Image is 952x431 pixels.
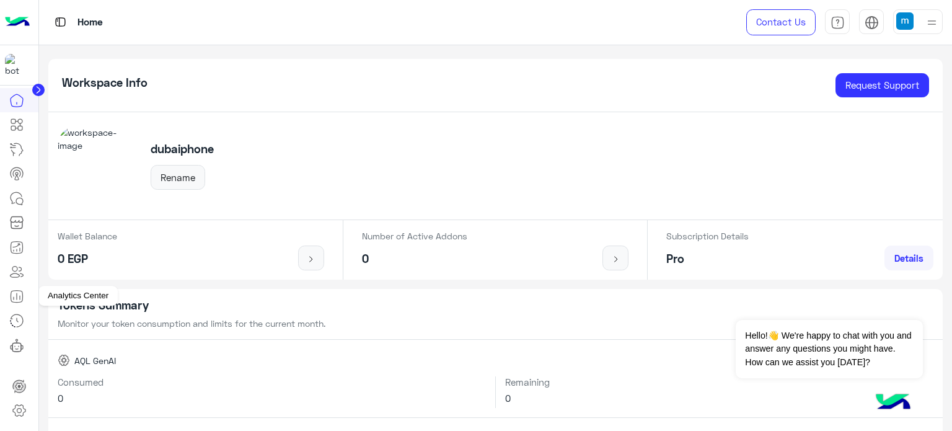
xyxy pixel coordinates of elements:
[608,254,624,264] img: icon
[58,317,934,330] p: Monitor your token consumption and limits for the current month.
[666,229,749,242] p: Subscription Details
[505,376,933,388] h6: Remaining
[151,165,205,190] button: Rename
[666,252,749,266] h5: Pro
[53,14,68,30] img: tab
[58,229,117,242] p: Wallet Balance
[865,16,879,30] img: tab
[58,354,70,367] img: AQL GenAI
[58,298,934,313] h5: Tokens Summary
[58,252,117,266] h5: 0 EGP
[151,142,214,156] h5: dubaiphone
[362,229,467,242] p: Number of Active Addons
[736,320,922,378] span: Hello!👋 We're happy to chat with you and answer any questions you might have. How can we assist y...
[831,16,845,30] img: tab
[62,76,148,90] h5: Workspace Info
[825,9,850,35] a: tab
[38,286,118,306] div: Analytics Center
[58,126,137,205] img: workspace-image
[58,376,487,388] h6: Consumed
[5,9,30,35] img: Logo
[77,14,103,31] p: Home
[894,252,923,264] span: Details
[835,73,929,98] a: Request Support
[746,9,816,35] a: Contact Us
[884,246,933,270] a: Details
[896,12,914,30] img: userImage
[924,15,940,30] img: profile
[304,254,319,264] img: icon
[74,354,116,367] span: AQL GenAI
[505,393,933,404] h6: 0
[58,393,487,404] h6: 0
[5,54,27,76] img: 1403182699927242
[362,252,467,266] h5: 0
[871,381,915,425] img: hulul-logo.png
